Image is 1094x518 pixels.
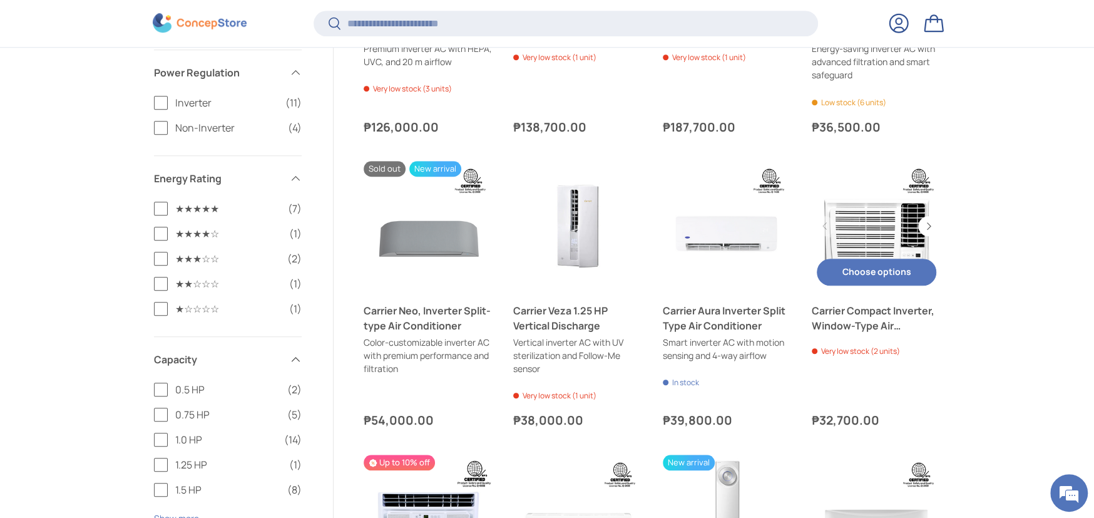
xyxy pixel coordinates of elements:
a: Carrier Compact Inverter, Window-Type Air Conditioner [812,303,941,333]
span: Sold out [364,161,406,177]
a: Carrier Aura Inverter Split Type Air Conditioner [663,161,792,291]
a: Carrier Neo, Inverter Split-type Air Conditioner [364,303,493,333]
span: Capacity [154,352,282,367]
span: (4) [288,120,302,135]
span: ★★★☆☆ [175,251,280,266]
img: ConcepStore [153,14,247,33]
span: Non-Inverter [175,120,280,135]
summary: Power Regulation [154,50,302,95]
span: Energy Rating [154,171,282,186]
summary: Energy Rating [154,156,302,201]
span: Up to 10% off [364,455,435,470]
span: (5) [287,407,302,422]
span: Inverter [175,95,278,110]
span: (1) [289,276,302,291]
span: (1) [289,226,302,241]
a: Carrier Veza 1.25 HP Vertical Discharge [513,303,643,333]
summary: Capacity [154,337,302,382]
a: Carrier Compact Inverter, Window-Type Air Conditioner [812,161,941,291]
span: 0.5 HP [175,382,280,397]
span: 1.5 HP [175,482,280,497]
span: 1.0 HP [175,432,277,447]
a: Carrier Neo, Inverter Split-type Air Conditioner [364,161,493,291]
span: New arrival [409,161,461,177]
span: (14) [284,432,302,447]
span: (1) [289,301,302,316]
span: ★★★★★ [175,201,280,216]
span: New arrival [663,455,715,470]
span: ★★★★☆ [175,226,282,241]
span: (2) [287,251,302,266]
span: (2) [287,382,302,397]
span: ★★☆☆☆ [175,276,282,291]
span: 0.75 HP [175,407,280,422]
a: Carrier Aura Inverter Split Type Air Conditioner [663,303,792,333]
span: (11) [285,95,302,110]
span: ★☆☆☆☆ [175,301,282,316]
span: (1) [289,457,302,472]
button: Choose options [817,259,936,286]
span: (7) [288,201,302,216]
span: Power Regulation [154,65,282,80]
span: (8) [287,482,302,497]
a: Carrier Veza 1.25 HP Vertical Discharge [513,161,643,291]
span: 1.25 HP [175,457,282,472]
